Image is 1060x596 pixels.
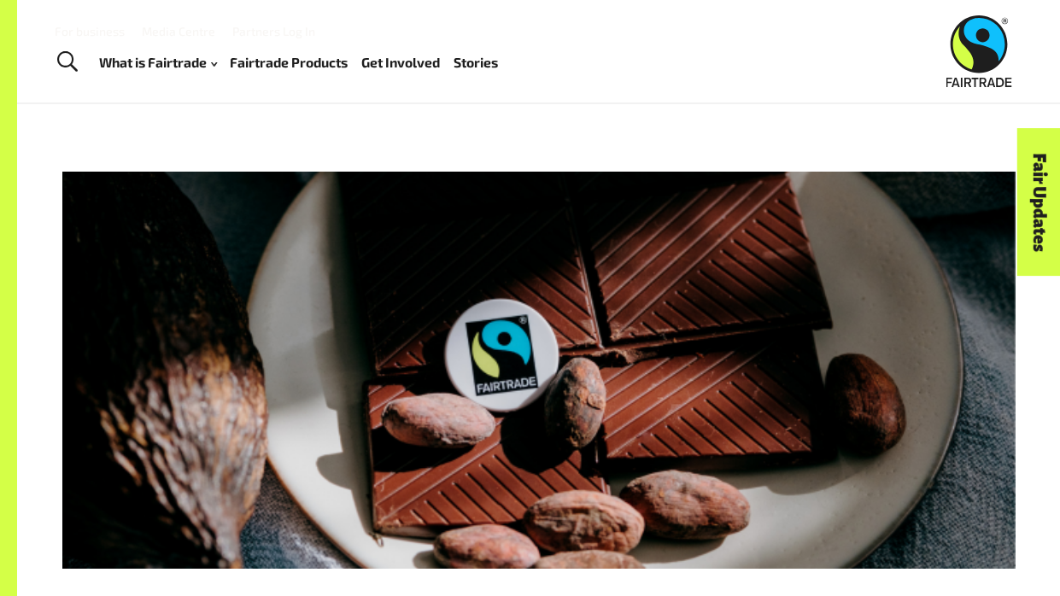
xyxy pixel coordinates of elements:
[46,41,88,84] a: Toggle Search
[142,24,215,38] a: Media Centre
[361,50,440,74] a: Get Involved
[99,50,217,74] a: What is Fairtrade
[230,50,348,74] a: Fairtrade Products
[454,50,498,74] a: Stories
[55,24,125,38] a: For business
[946,15,1012,87] img: Fairtrade Australia New Zealand logo
[232,24,315,38] a: Partners Log In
